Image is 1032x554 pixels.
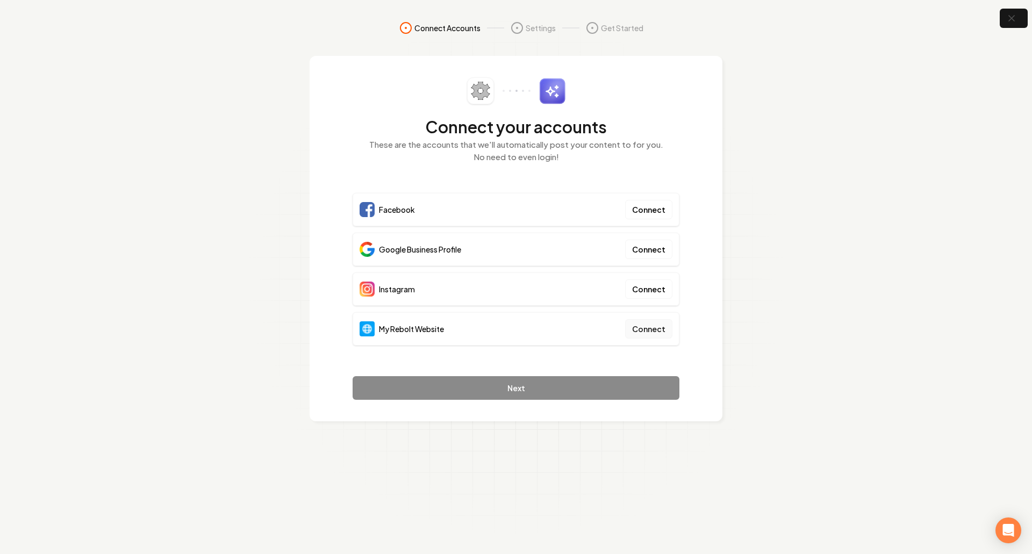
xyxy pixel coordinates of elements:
h2: Connect your accounts [353,117,679,136]
span: Google Business Profile [379,244,461,255]
span: Facebook [379,204,415,215]
div: Open Intercom Messenger [995,517,1021,543]
button: Connect [625,319,672,339]
span: Instagram [379,284,415,294]
span: Connect Accounts [414,23,481,33]
img: sparkles.svg [539,78,565,104]
button: Connect [625,279,672,299]
img: Google [360,242,375,257]
p: These are the accounts that we'll automatically post your content to for you. No need to even login! [353,139,679,163]
img: Instagram [360,282,375,297]
span: Get Started [601,23,643,33]
img: connector-dots.svg [503,90,531,92]
img: Facebook [360,202,375,217]
img: Website [360,321,375,336]
button: Connect [625,200,672,219]
button: Connect [625,240,672,259]
span: My Rebolt Website [379,323,444,334]
span: Settings [526,23,556,33]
